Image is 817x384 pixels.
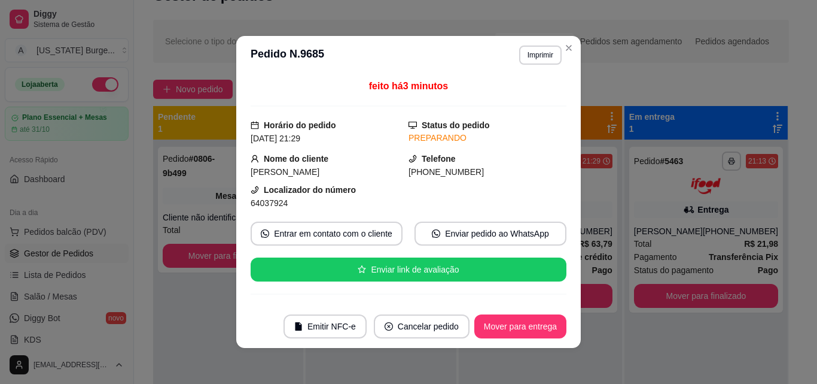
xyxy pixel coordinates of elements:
button: whats-appEnviar pedido ao WhatsApp [414,222,566,246]
span: user [251,155,259,163]
span: close-circle [385,322,393,331]
span: whats-app [261,229,269,238]
span: calendar [251,121,259,129]
span: feito há 3 minutos [369,81,448,91]
span: phone [251,186,259,194]
button: Imprimir [519,46,562,65]
button: whats-appEntrar em contato com o cliente [251,222,403,246]
h3: Pedido N. 9685 [251,46,324,65]
span: desktop [408,121,417,129]
span: 64037924 [251,198,288,208]
span: file [294,322,303,331]
div: PREPARANDO [408,132,566,144]
strong: Telefone [422,154,456,164]
button: close-circleCancelar pedido [374,315,470,338]
strong: Nome do cliente [264,154,328,164]
strong: Horário do pedido [264,120,336,130]
button: fileEmitir NFC-e [283,315,367,338]
span: phone [408,155,417,163]
span: [DATE] 21:29 [251,134,300,143]
strong: Status do pedido [422,120,490,130]
button: Mover para entrega [474,315,566,338]
span: [PERSON_NAME] [251,167,319,177]
strong: Localizador do número [264,185,356,195]
span: [PHONE_NUMBER] [408,167,484,177]
span: whats-app [432,229,440,238]
span: star [358,265,366,274]
button: Close [559,38,578,58]
button: starEnviar link de avaliação [251,258,566,282]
